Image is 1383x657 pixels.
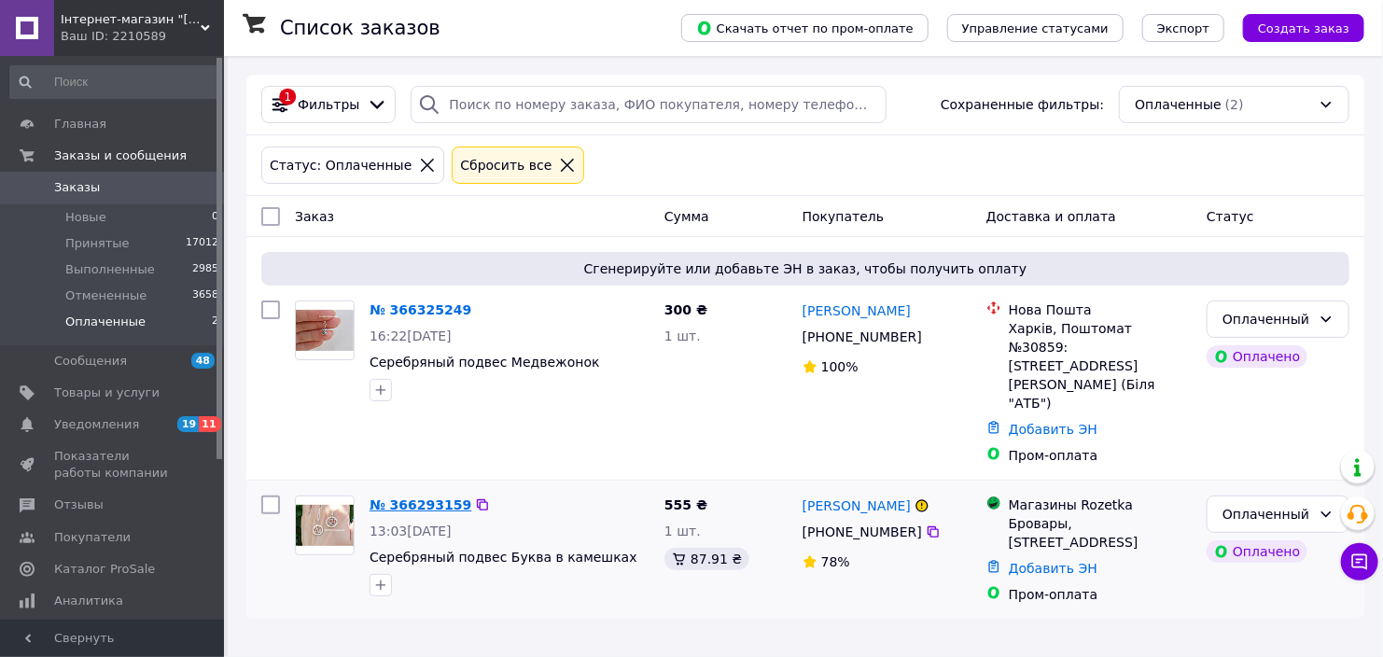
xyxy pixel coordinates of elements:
[370,497,471,512] a: № 366293159
[664,302,707,317] span: 300 ₴
[370,524,452,538] span: 13:03[DATE]
[664,328,701,343] span: 1 шт.
[664,548,749,570] div: 87.91 ₴
[1243,14,1364,42] button: Создать заказ
[1341,543,1378,580] button: Чат с покупателем
[803,209,885,224] span: Покупатель
[9,65,220,99] input: Поиск
[212,314,218,330] span: 2
[295,209,334,224] span: Заказ
[664,497,707,512] span: 555 ₴
[681,14,929,42] button: Скачать отчет по пром-оплате
[1009,446,1192,465] div: Пром-оплата
[803,329,922,344] span: [PHONE_NUMBER]
[54,593,123,609] span: Аналитика
[65,314,146,330] span: Оплаченные
[192,287,218,304] span: 3658
[1157,21,1209,35] span: Экспорт
[456,155,555,175] div: Сбросить все
[1009,319,1192,412] div: Харків, Поштомат №30859: [STREET_ADDRESS][PERSON_NAME] (Біля "АТБ")
[295,496,355,555] a: Фото товару
[1207,209,1254,224] span: Статус
[54,561,155,578] span: Каталог ProSale
[54,353,127,370] span: Сообщения
[65,287,147,304] span: Отмененные
[1009,301,1192,319] div: Нова Пошта
[269,259,1342,278] span: Сгенерируйте или добавьте ЭН в заказ, чтобы получить оплату
[186,235,218,252] span: 17012
[54,448,173,482] span: Показатели работы компании
[212,209,218,226] span: 0
[1009,422,1097,437] a: Добавить ЭН
[54,529,131,546] span: Покупатели
[1222,504,1311,524] div: Оплаченный
[941,95,1104,114] span: Сохраненные фильтры:
[295,301,355,360] a: Фото товару
[177,416,199,432] span: 19
[199,416,220,432] span: 11
[803,524,922,539] span: [PHONE_NUMBER]
[191,353,215,369] span: 48
[696,20,914,36] span: Скачать отчет по пром-оплате
[821,554,850,569] span: 78%
[1135,95,1222,114] span: Оплаченные
[821,359,859,374] span: 100%
[1009,561,1097,576] a: Добавить ЭН
[65,209,106,226] span: Новые
[54,116,106,133] span: Главная
[61,11,201,28] span: Інтернет-магазин "Ювелір Лайф"
[298,95,359,114] span: Фильтры
[986,209,1116,224] span: Доставка и оплата
[947,14,1124,42] button: Управление статусами
[1222,309,1311,329] div: Оплаченный
[65,261,155,278] span: Выполненные
[370,550,637,565] a: Серебряный подвес Буква в камешках
[296,505,354,546] img: Фото товару
[1009,514,1192,552] div: Бровары, [STREET_ADDRESS]
[61,28,224,45] div: Ваш ID: 2210589
[192,261,218,278] span: 2985
[370,302,471,317] a: № 366325249
[803,301,911,320] a: [PERSON_NAME]
[54,416,139,433] span: Уведомления
[65,235,130,252] span: Принятые
[296,310,354,351] img: Фото товару
[962,21,1109,35] span: Управление статусами
[1142,14,1224,42] button: Экспорт
[664,524,701,538] span: 1 шт.
[54,179,100,196] span: Заказы
[1207,345,1307,368] div: Оплачено
[1009,585,1192,604] div: Пром-оплата
[54,496,104,513] span: Отзывы
[370,328,452,343] span: 16:22[DATE]
[1224,20,1364,35] a: Создать заказ
[370,355,600,370] a: Серебряный подвес Медвежонок
[1258,21,1349,35] span: Создать заказ
[664,209,709,224] span: Сумма
[54,384,160,401] span: Товары и услуги
[803,496,911,515] a: [PERSON_NAME]
[411,86,886,123] input: Поиск по номеру заказа, ФИО покупателя, номеру телефона, Email, номеру накладной
[54,147,187,164] span: Заказы и сообщения
[1225,97,1244,112] span: (2)
[1009,496,1192,514] div: Магазины Rozetka
[266,155,415,175] div: Статус: Оплаченные
[280,17,440,39] h1: Список заказов
[1207,540,1307,563] div: Оплачено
